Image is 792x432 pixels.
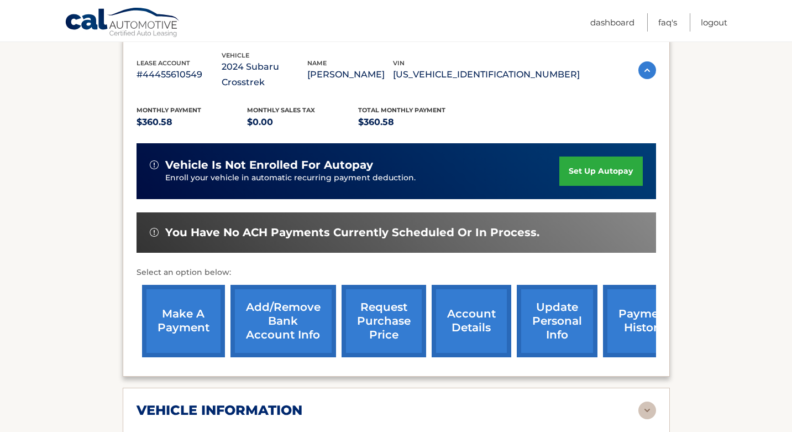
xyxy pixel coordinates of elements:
[247,114,358,130] p: $0.00
[307,59,327,67] span: name
[137,266,656,279] p: Select an option below:
[358,114,469,130] p: $360.58
[142,285,225,357] a: make a payment
[658,13,677,32] a: FAQ's
[638,402,656,419] img: accordion-rest.svg
[137,67,222,82] p: #44455610549
[247,106,315,114] span: Monthly sales Tax
[517,285,597,357] a: update personal info
[230,285,336,357] a: Add/Remove bank account info
[65,7,181,39] a: Cal Automotive
[559,157,642,186] a: set up autopay
[603,285,686,357] a: payment history
[432,285,511,357] a: account details
[307,67,393,82] p: [PERSON_NAME]
[137,114,248,130] p: $360.58
[701,13,727,32] a: Logout
[590,13,634,32] a: Dashboard
[165,172,560,184] p: Enroll your vehicle in automatic recurring payment deduction.
[393,59,405,67] span: vin
[342,285,426,357] a: request purchase price
[222,59,307,90] p: 2024 Subaru Crosstrek
[638,61,656,79] img: accordion-active.svg
[137,59,190,67] span: lease account
[165,226,539,240] span: You have no ACH payments currently scheduled or in process.
[165,158,373,172] span: vehicle is not enrolled for autopay
[137,402,302,419] h2: vehicle information
[358,106,445,114] span: Total Monthly Payment
[150,228,159,237] img: alert-white.svg
[150,160,159,169] img: alert-white.svg
[222,51,249,59] span: vehicle
[393,67,580,82] p: [US_VEHICLE_IDENTIFICATION_NUMBER]
[137,106,201,114] span: Monthly Payment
